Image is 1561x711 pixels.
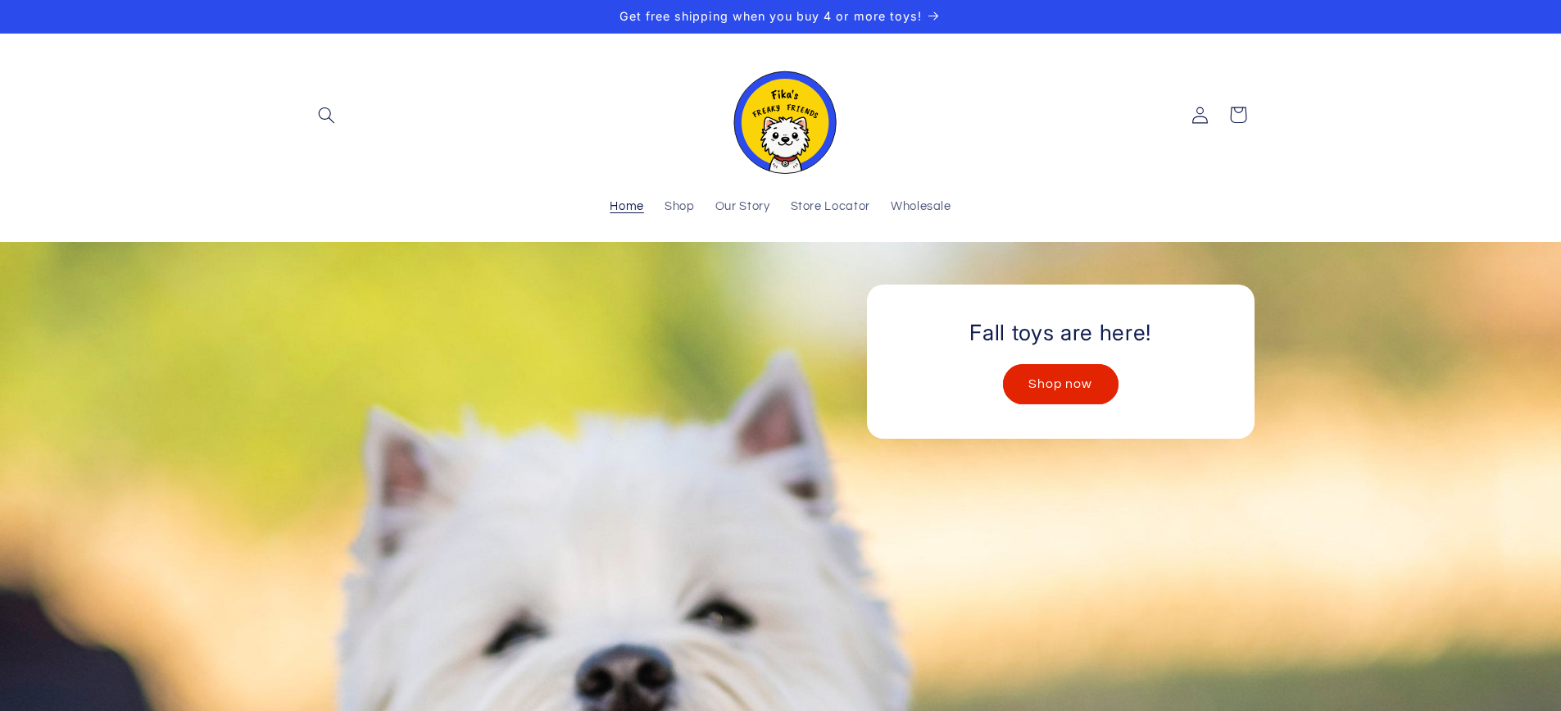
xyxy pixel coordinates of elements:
span: Wholesale [891,199,951,215]
a: Fika's Freaky Friends [717,50,845,180]
span: Store Locator [791,199,870,215]
a: Shop [654,189,705,226]
summary: Search [307,96,345,134]
a: Store Locator [780,189,880,226]
span: Home [610,199,644,215]
a: Home [600,189,655,226]
img: Fika's Freaky Friends [724,57,838,174]
a: Wholesale [880,189,961,226]
span: Our Story [715,199,770,215]
span: Get free shipping when you buy 4 or more toys! [619,9,922,23]
h2: Fall toys are here! [969,319,1151,347]
span: Shop [665,199,695,215]
a: Our Story [705,189,780,226]
a: Shop now [1002,364,1118,404]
